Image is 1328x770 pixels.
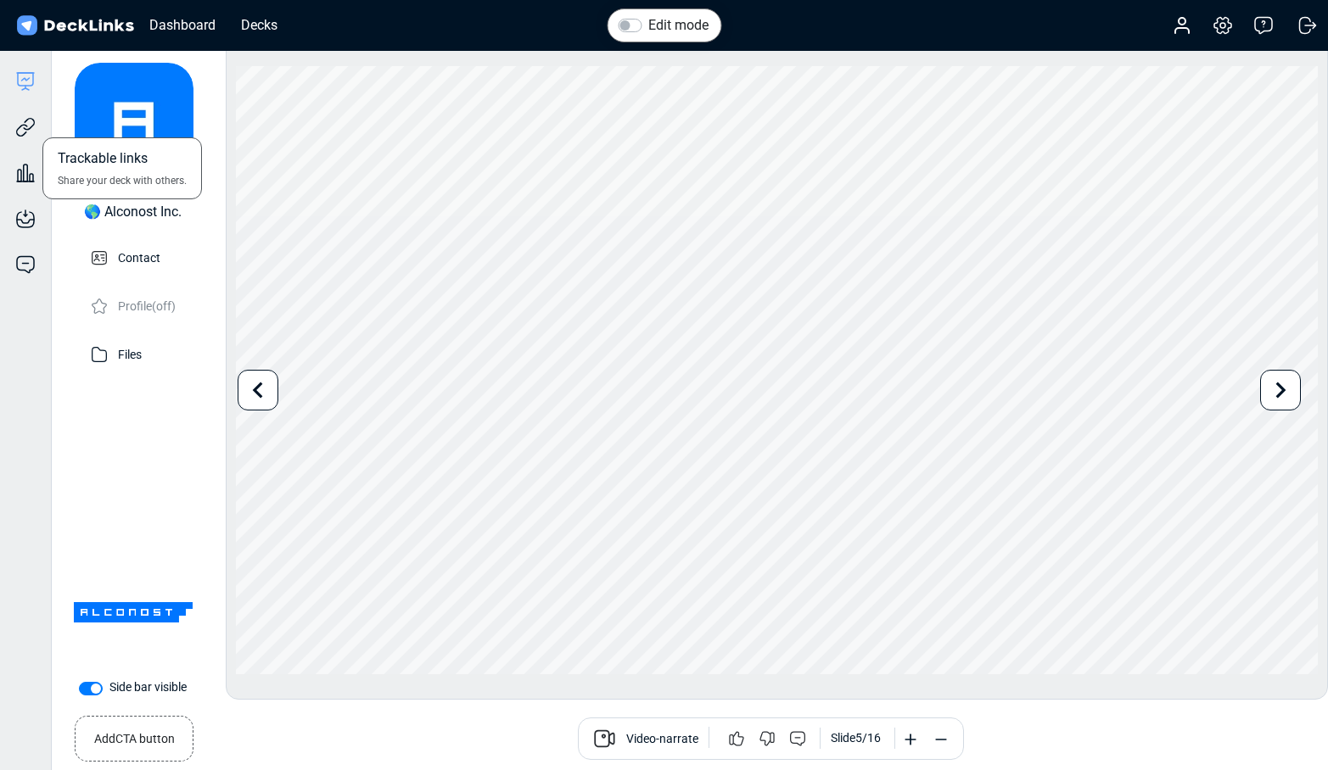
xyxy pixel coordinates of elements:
[94,723,175,748] small: Add CTA button
[233,14,286,36] div: Decks
[118,343,142,364] p: Files
[141,14,224,36] div: Dashboard
[626,730,698,750] span: Video-narrate
[58,173,187,188] span: Share your deck with others.
[118,246,160,267] p: Contact
[118,294,176,315] p: Profile (off)
[831,729,881,747] div: Slide 5 / 16
[648,15,709,36] label: Edit mode
[14,14,137,38] img: DeckLinks
[75,63,193,181] img: avatar
[58,148,148,173] span: Trackable links
[84,202,182,222] div: 🌎 Alconost Inc.
[109,678,187,696] label: Side bar visible
[74,553,193,672] img: Company Banner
